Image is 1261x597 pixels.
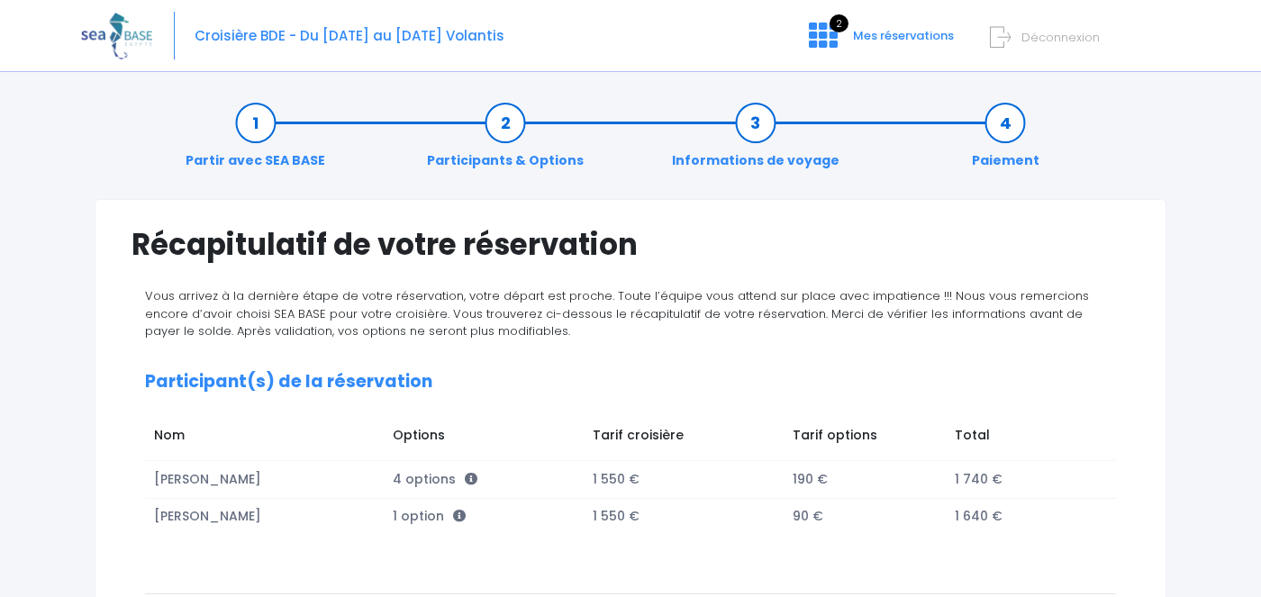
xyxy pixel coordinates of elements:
[385,417,585,460] td: Options
[584,461,784,499] td: 1 550 €
[393,507,466,525] span: 1 option
[784,498,946,535] td: 90 €
[853,27,954,44] span: Mes réservations
[946,417,1098,460] td: Total
[830,14,848,32] span: 2
[784,461,946,499] td: 190 €
[584,498,784,535] td: 1 550 €
[132,227,1129,262] h1: Récapitulatif de votre réservation
[177,113,334,170] a: Partir avec SEA BASE
[1021,29,1100,46] span: Déconnexion
[663,113,848,170] a: Informations de voyage
[584,417,784,460] td: Tarif croisière
[145,372,1116,393] h2: Participant(s) de la réservation
[794,33,965,50] a: 2 Mes réservations
[145,287,1089,339] span: Vous arrivez à la dernière étape de votre réservation, votre départ est proche. Toute l’équipe vo...
[145,461,385,499] td: [PERSON_NAME]
[946,461,1098,499] td: 1 740 €
[145,498,385,535] td: [PERSON_NAME]
[145,417,385,460] td: Nom
[784,417,946,460] td: Tarif options
[418,113,593,170] a: Participants & Options
[393,470,477,488] span: 4 options
[195,26,504,45] span: Croisière BDE - Du [DATE] au [DATE] Volantis
[946,498,1098,535] td: 1 640 €
[963,113,1048,170] a: Paiement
